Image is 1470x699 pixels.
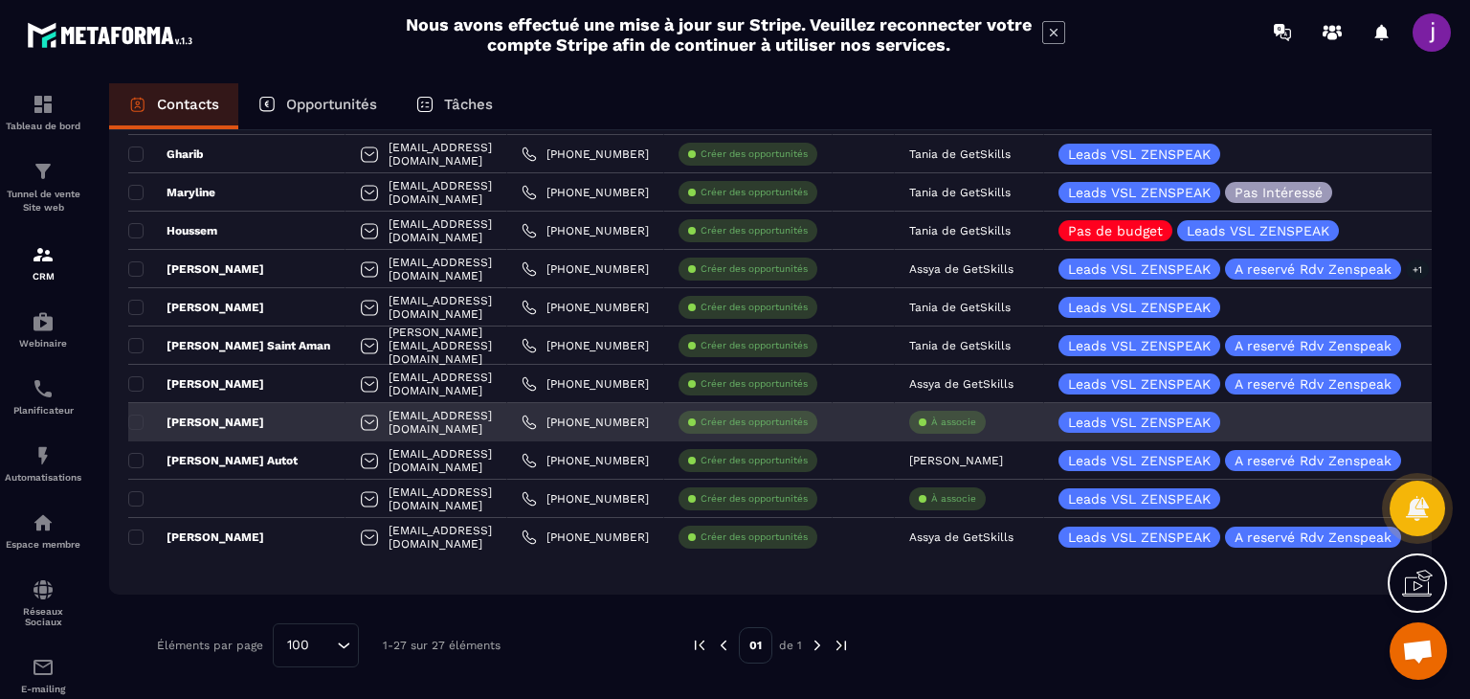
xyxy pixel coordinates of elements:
[5,497,81,564] a: automationsautomationsEspace membre
[809,637,826,654] img: next
[32,578,55,601] img: social-network
[701,416,808,429] p: Créer des opportunités
[128,147,204,162] p: Gharib
[909,301,1011,314] p: Tania de GetSkills
[1068,416,1211,429] p: Leads VSL ZENSPEAK
[5,296,81,363] a: automationsautomationsWebinaire
[909,377,1013,391] p: Assya de GetSkills
[522,376,649,392] a: [PHONE_NUMBER]
[128,376,264,392] p: [PERSON_NAME]
[909,186,1011,199] p: Tania de GetSkills
[32,377,55,400] img: scheduler
[32,310,55,333] img: automations
[701,530,808,544] p: Créer des opportunités
[5,121,81,131] p: Tableau de bord
[157,639,263,652] p: Éléments par page
[739,627,772,664] p: 01
[1235,262,1392,276] p: A reservé Rdv Zenspeak
[405,14,1033,55] h2: Nous avons effectué une mise à jour sur Stripe. Veuillez reconnecter votre compte Stripe afin de ...
[5,405,81,416] p: Planificateur
[32,93,55,116] img: formation
[909,262,1013,276] p: Assya de GetSkills
[5,606,81,627] p: Réseaux Sociaux
[522,491,649,507] a: [PHONE_NUMBER]
[522,453,649,468] a: [PHONE_NUMBER]
[1235,186,1323,199] p: Pas Intéressé
[286,96,377,113] p: Opportunités
[5,79,81,146] a: formationformationTableau de bord
[909,339,1011,352] p: Tania de GetSkills
[833,637,850,654] img: next
[701,147,808,161] p: Créer des opportunités
[128,185,215,200] p: Maryline
[1390,622,1447,680] div: Ouvrir le chat
[931,416,976,429] p: À associe
[5,684,81,694] p: E-mailing
[1068,454,1211,467] p: Leads VSL ZENSPEAK
[1235,454,1392,467] p: A reservé Rdv Zenspeak
[128,223,217,238] p: Houssem
[779,638,802,653] p: de 1
[1068,147,1211,161] p: Leads VSL ZENSPEAK
[396,83,512,129] a: Tâches
[5,363,81,430] a: schedulerschedulerPlanificateur
[1068,224,1163,237] p: Pas de budget
[701,377,808,391] p: Créer des opportunités
[909,224,1011,237] p: Tania de GetSkills
[5,271,81,282] p: CRM
[522,223,649,238] a: [PHONE_NUMBER]
[701,224,808,237] p: Créer des opportunités
[1235,530,1392,544] p: A reservé Rdv Zenspeak
[444,96,493,113] p: Tâches
[1068,262,1211,276] p: Leads VSL ZENSPEAK
[280,635,316,656] span: 100
[1068,301,1211,314] p: Leads VSL ZENSPEAK
[5,472,81,483] p: Automatisations
[128,261,264,277] p: [PERSON_NAME]
[701,262,808,276] p: Créer des opportunités
[701,339,808,352] p: Créer des opportunités
[5,229,81,296] a: formationformationCRM
[5,430,81,497] a: automationsautomationsAutomatisations
[5,188,81,214] p: Tunnel de vente Site web
[522,530,649,545] a: [PHONE_NUMBER]
[691,637,708,654] img: prev
[5,338,81,349] p: Webinaire
[522,338,649,353] a: [PHONE_NUMBER]
[1235,377,1392,391] p: A reservé Rdv Zenspeak
[1406,259,1429,280] p: +1
[931,492,976,506] p: À associe
[109,83,238,129] a: Contacts
[909,530,1013,544] p: Assya de GetSkills
[701,454,808,467] p: Créer des opportunités
[1235,339,1392,352] p: A reservé Rdv Zenspeak
[157,96,219,113] p: Contacts
[32,444,55,467] img: automations
[1068,186,1211,199] p: Leads VSL ZENSPEAK
[522,415,649,430] a: [PHONE_NUMBER]
[701,186,808,199] p: Créer des opportunités
[316,635,332,656] input: Search for option
[5,539,81,550] p: Espace membre
[128,453,298,468] p: [PERSON_NAME] Autot
[1068,530,1211,544] p: Leads VSL ZENSPEAK
[909,454,1003,467] p: [PERSON_NAME]
[5,564,81,642] a: social-networksocial-networkRéseaux Sociaux
[701,492,808,506] p: Créer des opportunités
[1068,339,1211,352] p: Leads VSL ZENSPEAK
[27,17,199,53] img: logo
[522,300,649,315] a: [PHONE_NUMBER]
[32,656,55,679] img: email
[5,146,81,229] a: formationformationTunnel de vente Site web
[128,338,330,353] p: [PERSON_NAME] Saint Aman
[522,147,649,162] a: [PHONE_NUMBER]
[1068,377,1211,391] p: Leads VSL ZENSPEAK
[128,415,264,430] p: [PERSON_NAME]
[522,185,649,200] a: [PHONE_NUMBER]
[522,261,649,277] a: [PHONE_NUMBER]
[1068,492,1211,506] p: Leads VSL ZENSPEAK
[909,147,1011,161] p: Tania de GetSkills
[715,637,732,654] img: prev
[238,83,396,129] a: Opportunités
[701,301,808,314] p: Créer des opportunités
